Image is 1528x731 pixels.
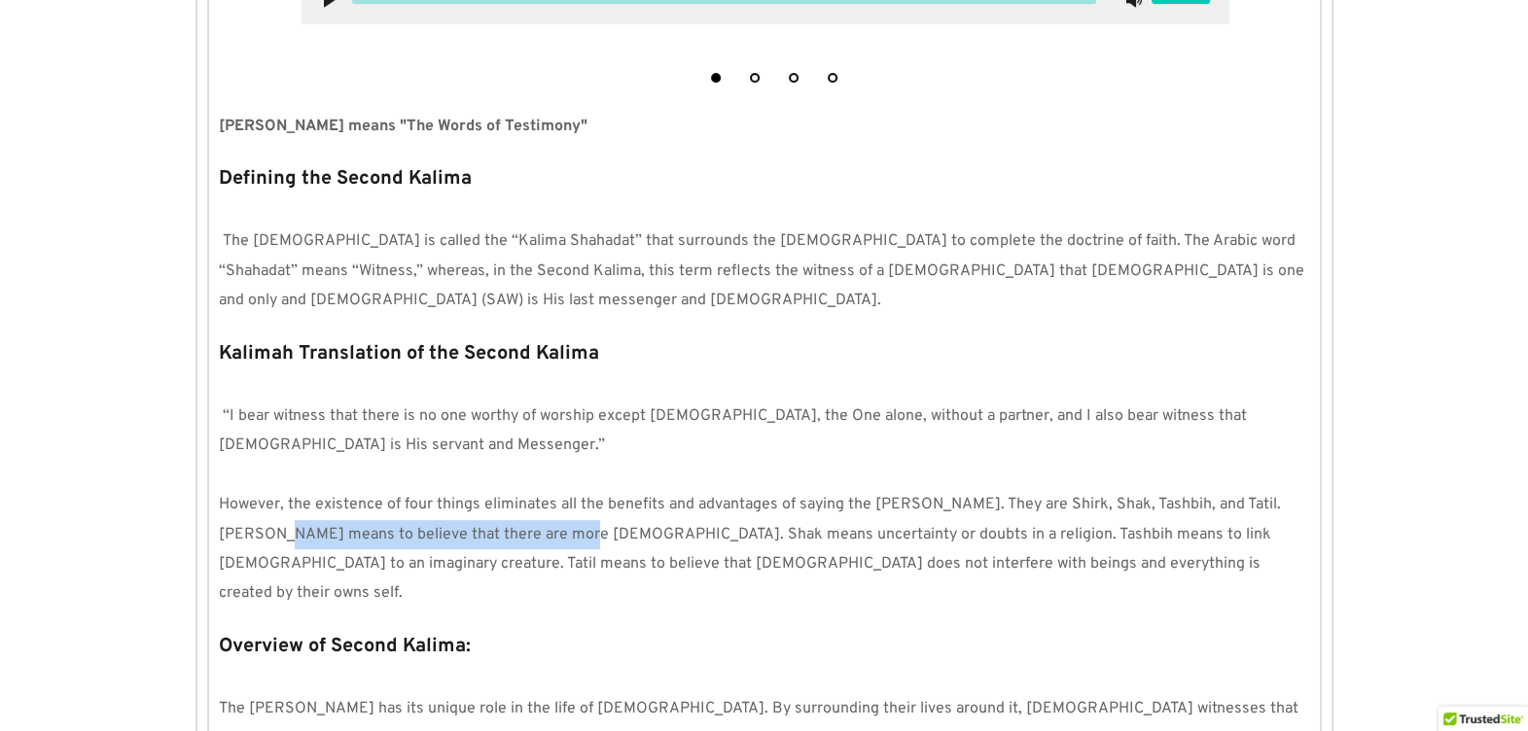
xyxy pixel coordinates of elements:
span: “I bear witness that there is no one worthy of worship except [DEMOGRAPHIC_DATA], the One alone, ... [219,406,1251,455]
button: 2 of 4 [750,73,760,83]
strong: Kalimah Translation of the Second Kalima [219,341,599,366]
button: 3 of 4 [789,73,799,83]
button: 1 of 4 [711,73,721,83]
span: The [DEMOGRAPHIC_DATA] is called the “Kalima Shahadat” that surrounds the [DEMOGRAPHIC_DATA] to c... [219,231,1308,310]
span: However, the existence of four things eliminates all the benefits and advantages of saying the [P... [219,495,1285,603]
button: 4 of 4 [828,73,837,83]
strong: Defining the Second Kalima [219,166,472,191]
strong: Overview of Second Kalima: [219,634,471,659]
strong: [PERSON_NAME] means "The Words of Testimony" [219,117,587,136]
